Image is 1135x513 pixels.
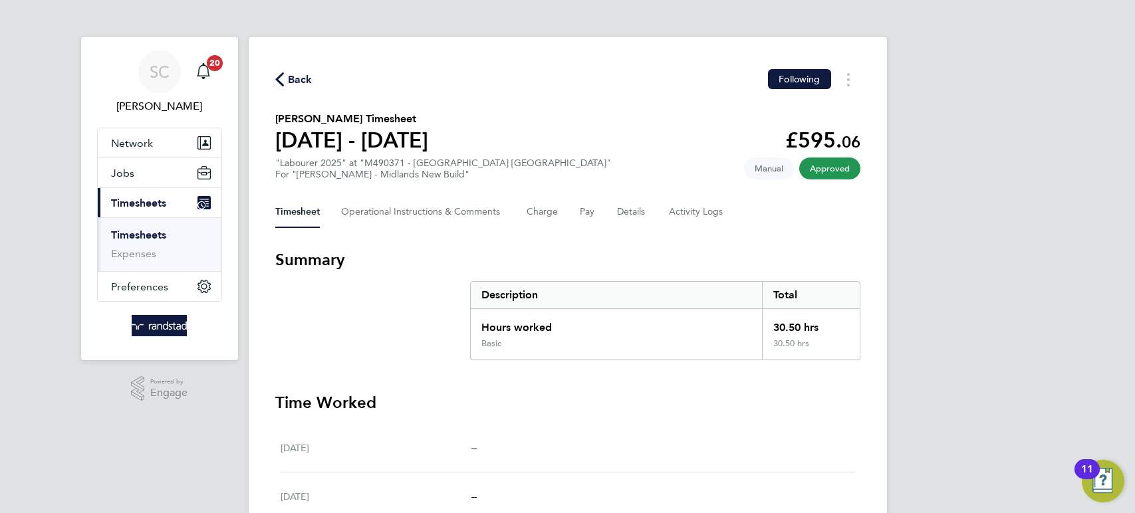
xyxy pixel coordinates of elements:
[98,217,221,271] div: Timesheets
[207,55,223,71] span: 20
[481,338,501,349] div: Basic
[275,196,320,228] button: Timesheet
[470,281,860,360] div: Summary
[281,488,472,504] div: [DATE]
[131,376,188,401] a: Powered byEngage
[111,197,166,209] span: Timesheets
[669,196,725,228] button: Activity Logs
[762,338,859,359] div: 30.50 hrs
[275,249,860,270] h3: Summary
[527,196,559,228] button: Charge
[81,37,238,360] nav: Main navigation
[471,441,477,454] span: –
[617,196,648,228] button: Details
[275,157,611,180] div: "Labourer 2025" at "M490371 - [GEOGRAPHIC_DATA] [GEOGRAPHIC_DATA]"
[190,51,217,93] a: 20
[842,132,860,152] span: 06
[799,157,860,179] span: This timesheet has been approved.
[471,309,763,338] div: Hours worked
[768,69,830,89] button: Following
[762,309,859,338] div: 30.50 hrs
[580,196,596,228] button: Pay
[111,280,168,293] span: Preferences
[275,169,611,180] div: For "[PERSON_NAME] - Midlands New Build"
[111,167,134,179] span: Jobs
[275,127,428,154] h1: [DATE] - [DATE]
[288,72,313,88] span: Back
[132,315,187,336] img: randstad-logo-retina.png
[744,157,794,179] span: This timesheet was manually created.
[111,137,153,150] span: Network
[275,71,313,88] button: Back
[150,376,188,387] span: Powered by
[471,490,477,502] span: –
[97,98,222,114] span: Sallie Cutts
[1081,469,1093,486] div: 11
[281,440,472,456] div: [DATE]
[341,196,505,228] button: Operational Instructions & Comments
[97,315,222,336] a: Go to home page
[836,69,860,90] button: Timesheets Menu
[98,188,221,217] button: Timesheets
[98,128,221,157] button: Network
[98,158,221,187] button: Jobs
[785,128,860,153] app-decimal: £595.
[275,111,428,127] h2: [PERSON_NAME] Timesheet
[111,247,156,260] a: Expenses
[1082,460,1124,502] button: Open Resource Center, 11 new notifications
[150,387,188,399] span: Engage
[97,51,222,114] a: SC[PERSON_NAME]
[779,73,820,85] span: Following
[762,282,859,308] div: Total
[150,63,170,80] span: SC
[98,272,221,301] button: Preferences
[471,282,763,308] div: Description
[275,392,860,413] h3: Time Worked
[111,229,166,241] a: Timesheets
